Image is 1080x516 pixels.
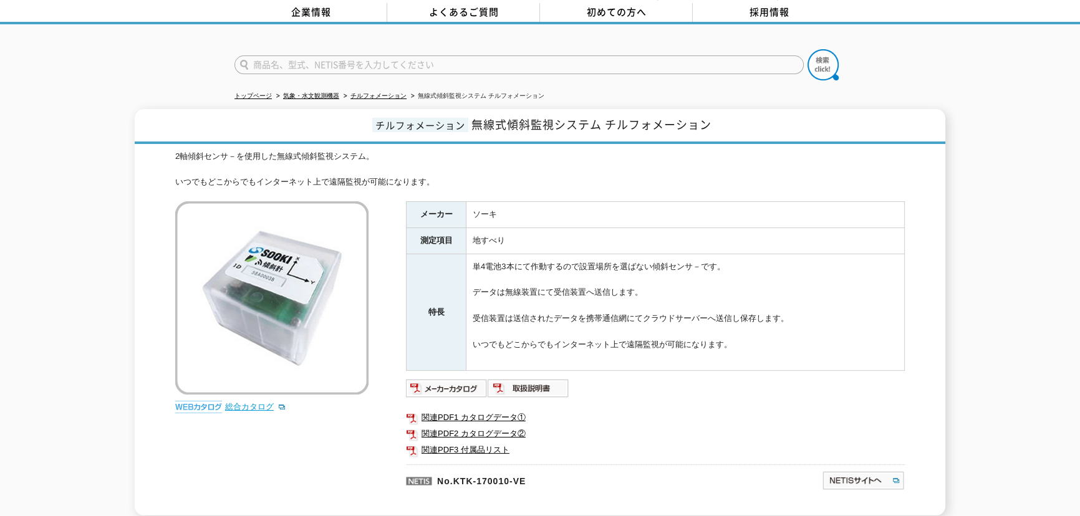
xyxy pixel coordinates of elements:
[407,202,466,228] th: メーカー
[234,3,387,22] a: 企業情報
[466,202,905,228] td: ソーキ
[822,471,905,490] img: NETISサイトへ
[808,49,839,80] img: btn_search.png
[488,378,569,398] img: 取扱説明書
[372,118,468,132] span: チルフォメーション
[225,402,286,411] a: 総合カタログ
[466,254,905,370] td: 単4電池3本にて作動するので設置場所を選ばない傾斜センサ－です。 データは無線装置にて受信装置へ送信します。 受信装置は送信されたデータを携帯通信網にてクラウドサーバーへ送信し保存します。 いつ...
[406,409,905,426] a: 関連PDF1 カタログデータ①
[587,5,647,19] span: 初めての方へ
[406,442,905,458] a: 関連PDF3 付属品リスト
[693,3,846,22] a: 採用情報
[406,426,905,442] a: 関連PDF2 カタログデータ②
[175,401,222,413] img: webカタログ
[234,92,272,99] a: トップページ
[234,55,804,74] input: 商品名、型式、NETIS番号を入力してください
[488,386,569,396] a: 取扱説明書
[540,3,693,22] a: 初めての方へ
[407,228,466,254] th: 測定項目
[406,378,488,398] img: メーカーカタログ
[175,201,369,394] img: 無線式傾斜監視システム チルフォメーション
[406,386,488,396] a: メーカーカタログ
[466,228,905,254] td: 地すべり
[471,116,711,133] span: 無線式傾斜監視システム チルフォメーション
[408,90,544,103] li: 無線式傾斜監視システム チルフォメーション
[407,254,466,370] th: 特長
[406,464,702,494] p: No.KTK-170010-VE
[283,92,339,99] a: 気象・水文観測機器
[350,92,407,99] a: チルフォメーション
[175,150,905,189] div: 2軸傾斜センサ－を使用した無線式傾斜監視システム。 いつでもどこからでもインターネット上で遠隔監視が可能になります。
[387,3,540,22] a: よくあるご質問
